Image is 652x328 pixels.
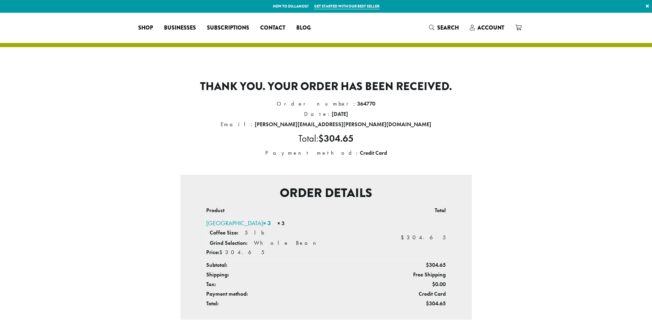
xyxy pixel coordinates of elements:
[164,24,196,32] span: Businesses
[210,239,247,247] strong: Grind Selection:
[206,249,219,256] strong: Price:
[437,24,459,32] span: Search
[401,234,407,241] span: $
[277,220,285,227] strong: × 3
[206,270,378,280] th: Shipping:
[219,249,225,256] span: $
[186,186,466,200] h2: Order details
[207,24,249,32] span: Subscriptions
[206,289,378,299] th: Payment method:
[219,249,264,256] span: 304.65
[426,300,446,307] span: 304.65
[477,24,504,32] span: Account
[206,280,378,289] th: Tax:
[206,204,378,218] th: Product
[401,234,446,241] bdi: 304.65
[318,132,354,144] bdi: 304.65
[378,289,446,299] td: Credit Card
[255,121,431,128] strong: [PERSON_NAME][EMAIL_ADDRESS][PERSON_NAME][DOMAIN_NAME]
[357,100,375,107] strong: 364770
[180,119,472,130] li: Email:
[210,229,238,236] strong: Coffee Size:
[180,109,472,119] li: Date:
[314,3,379,9] a: Get started with our best seller
[254,239,321,247] p: Whole Bean
[378,270,446,280] td: Free Shipping
[378,204,446,218] th: Total
[180,80,472,93] p: Thank you. Your order has been received.
[206,219,271,227] a: [GEOGRAPHIC_DATA]× 3
[332,110,348,118] strong: [DATE]
[426,261,429,269] span: $
[426,261,446,269] span: 304.65
[426,300,429,307] span: $
[180,130,472,148] li: Total:
[318,132,324,144] span: $
[180,99,472,109] li: Order number:
[206,260,378,270] th: Subtotal:
[360,149,387,156] strong: Credit Card
[245,229,264,236] p: 5 lb
[260,24,285,32] span: Contact
[180,148,472,158] li: Payment method:
[138,24,153,32] span: Shop
[263,219,271,227] strong: × 3
[432,281,435,288] span: $
[432,281,446,288] span: 0.00
[133,22,158,33] a: Shop
[296,24,311,32] span: Blog
[423,22,464,33] a: Search
[206,299,378,309] th: Total:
